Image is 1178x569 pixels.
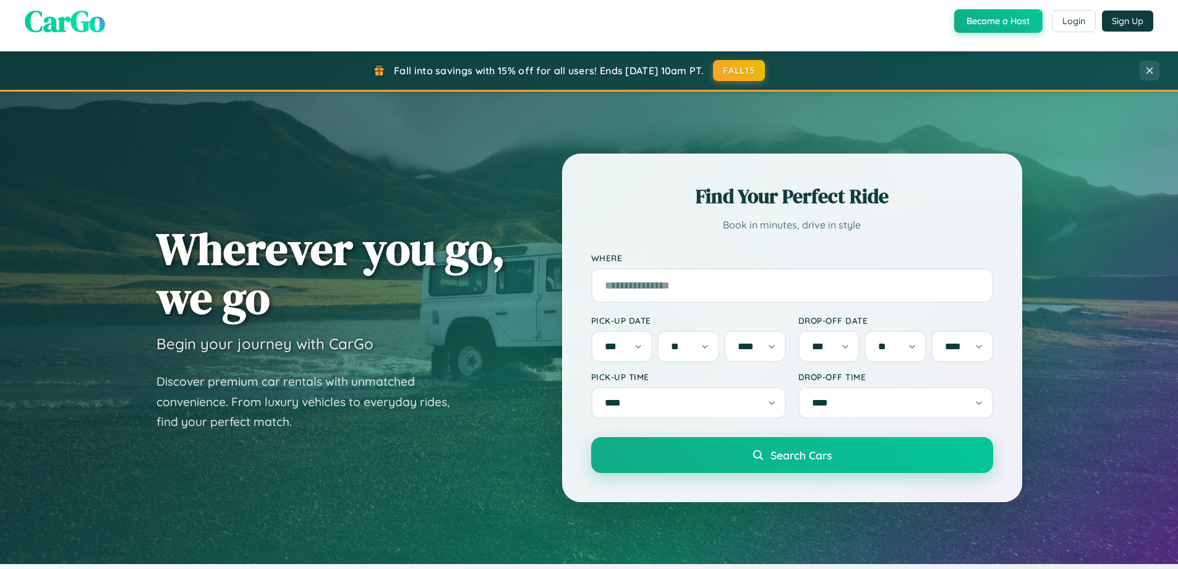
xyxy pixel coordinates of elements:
label: Pick-up Time [591,371,786,382]
h2: Find Your Perfect Ride [591,183,993,210]
label: Drop-off Time [798,371,993,382]
button: Sign Up [1102,11,1153,32]
h3: Begin your journey with CarGo [156,334,373,353]
button: FALL15 [713,60,765,81]
span: CarGo [25,1,105,41]
p: Discover premium car rentals with unmatched convenience. From luxury vehicles to everyday rides, ... [156,371,466,432]
label: Pick-up Date [591,315,786,326]
button: Become a Host [954,9,1043,33]
label: Where [591,253,993,263]
label: Drop-off Date [798,315,993,326]
p: Book in minutes, drive in style [591,216,993,234]
button: Login [1052,10,1096,32]
span: Search Cars [770,448,832,462]
button: Search Cars [591,437,993,473]
h1: Wherever you go, we go [156,224,505,322]
span: Fall into savings with 15% off for all users! Ends [DATE] 10am PT. [394,64,704,77]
